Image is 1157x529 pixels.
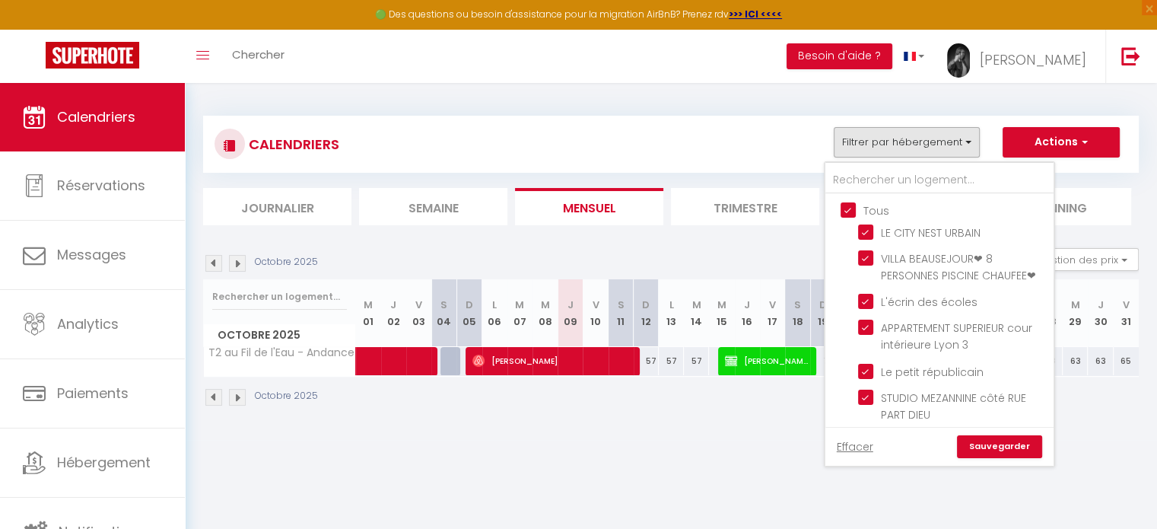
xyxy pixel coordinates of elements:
span: Messages [57,245,126,264]
abbr: D [466,298,473,312]
li: Mensuel [515,188,663,225]
span: APPARTEMENT SUPERIEUR cour intérieure Lyon 3 [881,320,1032,352]
div: Filtrer par hébergement [824,161,1055,467]
span: Hébergement [57,453,151,472]
div: 63 [1088,347,1113,375]
div: 57 [634,347,659,375]
abbr: M [1071,298,1080,312]
a: Sauvegarder [957,435,1042,458]
a: Chercher [221,30,296,83]
div: 63 [1063,347,1088,375]
abbr: M [692,298,701,312]
span: Paiements [57,384,129,403]
th: 08 [532,279,558,347]
img: Super Booking [46,42,139,69]
input: Rechercher un logement... [825,167,1054,194]
span: Réservations [57,176,145,195]
abbr: M [541,298,550,312]
button: Gestion des prix [1025,248,1139,271]
abbr: L [492,298,497,312]
abbr: M [515,298,524,312]
abbr: S [794,298,801,312]
th: 10 [583,279,608,347]
th: 13 [659,279,684,347]
th: 31 [1114,279,1139,347]
span: STUDIO MEZANNINE côté RUE PART DIEU [881,390,1026,422]
abbr: S [618,298,625,312]
th: 17 [760,279,785,347]
th: 06 [482,279,507,347]
button: Actions [1003,127,1120,158]
li: Trimestre [671,188,819,225]
span: Chercher [232,46,284,62]
span: [PERSON_NAME] [725,346,809,375]
th: 07 [507,279,532,347]
abbr: S [440,298,447,312]
a: Effacer [837,438,873,455]
div: 70 [810,347,835,375]
abbr: L [669,298,674,312]
th: 11 [609,279,634,347]
button: Filtrer par hébergement [834,127,980,158]
span: [PERSON_NAME] [472,346,631,375]
button: Besoin d'aide ? [787,43,892,69]
img: logout [1121,46,1140,65]
span: Le petit républicain [881,365,984,380]
p: Octobre 2025 [255,389,318,403]
th: 19 [810,279,835,347]
th: 18 [785,279,810,347]
div: 65 [1114,347,1139,375]
abbr: J [1098,298,1104,312]
abbr: V [769,298,776,312]
th: 14 [684,279,709,347]
span: [PERSON_NAME] [980,50,1086,69]
a: >>> ICI <<<< [729,8,782,21]
span: Calendriers [57,107,135,126]
span: Analytics [57,314,119,333]
span: VILLA BEAUSEJOUR❤ 8 PERSONNES PISCINE CHAUFEE❤ [881,251,1036,283]
th: 03 [406,279,431,347]
a: ... [PERSON_NAME] [936,30,1105,83]
abbr: D [642,298,650,312]
abbr: V [1123,298,1130,312]
li: Semaine [359,188,507,225]
th: 15 [709,279,734,347]
img: ... [947,43,970,78]
li: Planning [983,188,1131,225]
li: Journalier [203,188,351,225]
th: 04 [431,279,456,347]
th: 09 [558,279,583,347]
abbr: M [364,298,373,312]
h3: CALENDRIERS [245,127,339,161]
abbr: J [390,298,396,312]
input: Rechercher un logement... [212,283,347,311]
span: Octobre 2025 [204,324,355,346]
abbr: V [592,298,599,312]
abbr: M [717,298,726,312]
th: 01 [356,279,381,347]
p: Octobre 2025 [255,255,318,269]
th: 12 [634,279,659,347]
th: 30 [1088,279,1113,347]
div: 57 [684,347,709,375]
abbr: J [567,298,574,312]
div: 57 [659,347,684,375]
span: T2 au Fil de l'Eau - Andance [206,347,354,359]
th: 02 [381,279,406,347]
abbr: D [819,298,827,312]
th: 16 [735,279,760,347]
th: 05 [456,279,482,347]
abbr: V [415,298,422,312]
th: 29 [1063,279,1088,347]
abbr: J [744,298,750,312]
